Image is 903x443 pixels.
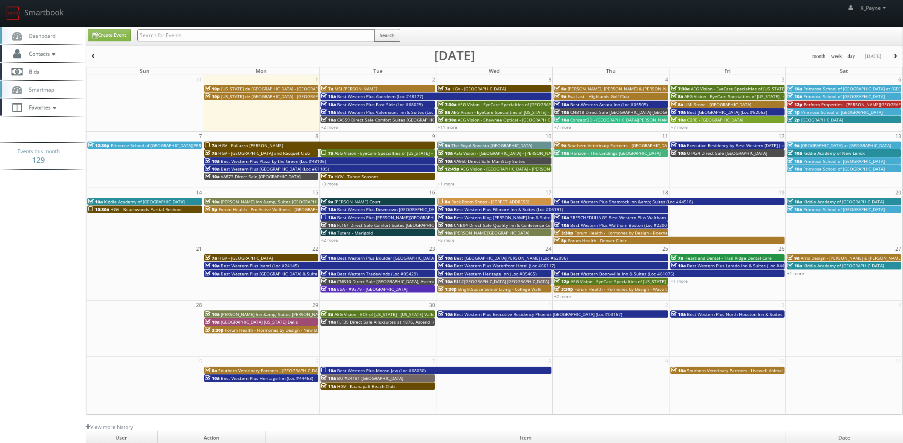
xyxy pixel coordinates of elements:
span: 13 [894,132,902,141]
span: Forum Health - Denver Clinic [568,237,627,243]
span: 11 [894,357,902,366]
span: [PERSON_NAME][GEOGRAPHIC_DATA] [454,230,529,236]
span: [PERSON_NAME] Inn &amp; Suites [PERSON_NAME] [221,311,326,317]
span: CNB10 Direct Sale [GEOGRAPHIC_DATA], Ascend Hotel Collection [337,278,470,284]
span: 12p [788,101,802,107]
span: 7a [205,255,217,261]
span: 6 [314,357,319,366]
span: AEG Vision - Shawnee Optical - [GEOGRAPHIC_DATA] [458,117,564,123]
span: Best Western Plus Executive Residency Phoenix [GEOGRAPHIC_DATA] (Loc #03167) [454,311,622,317]
span: 11a [321,383,336,389]
span: 10a [788,86,802,92]
span: 5p [554,237,567,243]
span: Best Western Plus Fillmore Inn & Suites (Loc #06191) [454,206,563,212]
span: 9a [554,142,566,148]
span: 10a [205,319,219,325]
span: Smartmap [25,86,54,93]
span: 10a [671,150,686,156]
span: 7a [321,150,333,156]
span: Wed [489,67,499,75]
span: 10a [321,109,336,115]
span: 20 [894,188,902,197]
span: 7a [205,150,217,156]
span: 10p [205,86,220,92]
span: Best Western Plus Valemount Inn & Suites (Loc #62120) [337,109,452,115]
span: 9a [788,142,799,148]
span: AEG Vision - EyeCare Specialties of [US_STATE] – Primary EyeCare ([GEOGRAPHIC_DATA]) [571,278,750,284]
span: 10a [321,271,336,277]
span: 22 [312,244,319,253]
span: 9a [554,93,566,99]
span: 10a [788,166,802,172]
span: Sat [840,67,848,75]
span: 8a [671,101,683,107]
button: Search [374,29,400,42]
span: 9a [788,255,799,261]
span: HGV - Beachwoods Partial Reshoot [110,206,182,212]
span: 10a [88,199,103,205]
span: Mon [256,67,267,75]
span: Tue [373,67,383,75]
span: AEG Vision - EyeCare Specialties of [GEOGRAPHIC_DATA][US_STATE] - [GEOGRAPHIC_DATA] [458,101,640,107]
span: 10a [321,319,336,325]
span: Forum Health - Hormones by Design - Waco Clinic [574,286,676,292]
span: 28 [195,301,203,310]
span: 30 [428,301,436,310]
span: 10p [205,93,220,99]
span: Contacts [25,50,58,57]
span: 7a [438,86,450,92]
span: HGV - [GEOGRAPHIC_DATA] and Racquet Club [218,150,310,156]
span: Best Western Plus North Houston Inn & Suites (Loc #44475) [687,311,810,317]
span: 10 [778,357,785,366]
span: 10a [554,222,569,228]
span: AEG Vision - [GEOGRAPHIC_DATA] - [PERSON_NAME][GEOGRAPHIC_DATA] [454,150,600,156]
span: 8:30a [438,117,456,123]
span: BrightSpace Senior Living - College Walk [458,286,541,292]
span: 7a [321,174,333,180]
span: 10a [321,368,336,374]
span: 10a [321,255,336,261]
span: 29 [312,301,319,310]
span: 5 [198,357,203,366]
span: 15 [312,188,319,197]
span: 8 [314,132,319,141]
span: Primrose School of [GEOGRAPHIC_DATA] [801,109,883,115]
span: Best Western Plus Heritage Inn (Loc #44463) [221,375,313,381]
span: 10a [788,93,802,99]
span: Best Western Plus Shamrock Inn &amp; Suites (Loc #44518) [570,199,693,205]
span: Rack Room Shoes - [STREET_ADDRESS] [451,199,529,205]
a: +11 more [438,124,457,130]
span: 3 [548,75,552,84]
span: 19 [778,188,785,197]
button: day [845,51,858,62]
span: 8a [321,311,333,317]
span: Best Western Plus [PERSON_NAME][GEOGRAPHIC_DATA] (Loc #66006) [337,214,479,220]
span: 16 [428,188,436,197]
span: CA559 Direct Sale Comfort Suites [GEOGRAPHIC_DATA] [337,117,448,123]
span: The Royal Sonesta [GEOGRAPHIC_DATA] [451,142,532,148]
span: 10a [554,271,569,277]
span: 10a [205,158,219,164]
span: Thu [606,67,616,75]
a: +7 more [554,124,571,130]
span: *RESCHEDULING* Best Western Plus Waltham Boston (Loc #22009) [570,214,709,220]
span: BU #[GEOGRAPHIC_DATA] [GEOGRAPHIC_DATA] [454,278,549,284]
a: +1 more [787,270,804,276]
span: HGV - [GEOGRAPHIC_DATA] [218,255,273,261]
span: 2 [431,75,436,84]
span: 10a [438,263,453,269]
span: K_Payne [860,4,889,12]
span: 12:45p [438,166,459,172]
span: ESA - #9379 - [GEOGRAPHIC_DATA] [337,286,407,292]
span: 10a [438,150,453,156]
span: AEG Vision - EyeCare Specialties of [US_STATE] – [PERSON_NAME] Vision [691,86,838,92]
span: 10a [321,117,336,123]
span: 7 [198,132,203,141]
span: 10a [671,109,686,115]
h2: [DATE] [434,51,475,60]
span: 1:30p [438,286,457,292]
span: 10a [321,101,336,107]
span: 3:30p [554,286,573,292]
span: 7 [431,357,436,366]
span: Best Western Plus [GEOGRAPHIC_DATA] & Suites (Loc #61086) [221,271,347,277]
